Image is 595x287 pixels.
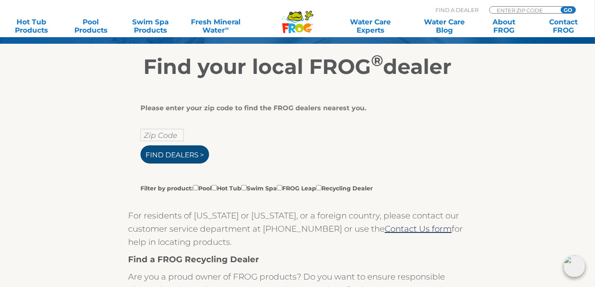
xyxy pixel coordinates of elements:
h2: Find your local FROG dealer [43,55,552,79]
input: Filter by product:PoolHot TubSwim SpaFROG LeapRecycling Dealer [212,185,217,190]
strong: Find a FROG Recycling Dealer [128,254,259,264]
p: Find A Dealer [436,6,478,14]
input: Filter by product:PoolHot TubSwim SpaFROG LeapRecycling Dealer [277,185,282,190]
sup: ∞ [225,25,228,31]
sup: ® [371,51,383,70]
a: AboutFROG [481,18,527,34]
p: For residents of [US_STATE] or [US_STATE], or a foreign country, please contact our customer serv... [128,209,467,249]
a: Contact Us form [385,224,452,234]
a: ContactFROG [540,18,587,34]
img: openIcon [564,256,585,277]
a: Water CareBlog [421,18,468,34]
label: Filter by product: Pool Hot Tub Swim Spa FROG Leap Recycling Dealer [140,183,373,192]
div: Please enter your zip code to find the FROG dealers nearest you. [140,104,448,112]
a: PoolProducts [68,18,114,34]
a: Fresh MineralWater∞ [187,18,245,34]
a: Hot TubProducts [8,18,55,34]
input: Filter by product:PoolHot TubSwim SpaFROG LeapRecycling Dealer [316,185,321,190]
input: Filter by product:PoolHot TubSwim SpaFROG LeapRecycling Dealer [193,185,198,190]
input: Zip Code Form [496,7,552,14]
a: Swim SpaProducts [127,18,174,34]
input: GO [561,7,576,13]
a: Water CareExperts [333,18,408,34]
input: Filter by product:PoolHot TubSwim SpaFROG LeapRecycling Dealer [241,185,247,190]
input: Find Dealers > [140,145,209,164]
